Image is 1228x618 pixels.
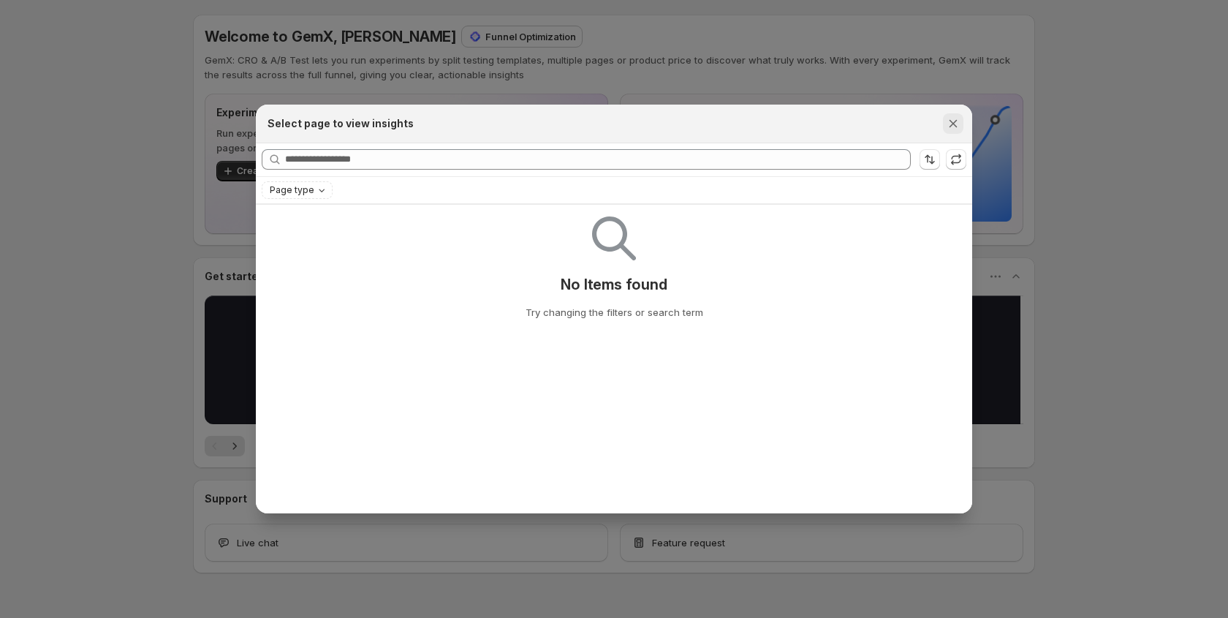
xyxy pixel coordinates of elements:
button: Page type [262,182,332,198]
span: Page type [270,184,314,196]
p: Try changing the filters or search term [526,305,703,320]
img: Empty search results [592,216,636,260]
button: Close [943,113,963,134]
p: No Items found [561,276,667,293]
button: Sort the results [920,149,940,170]
h2: Select page to view insights [268,116,414,131]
